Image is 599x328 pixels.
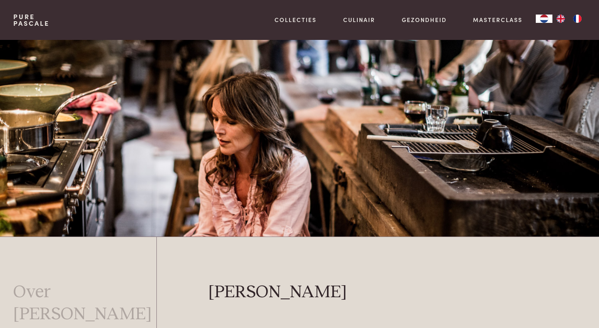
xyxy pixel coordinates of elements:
[536,15,586,23] aside: Language selected: Nederlands
[569,15,586,23] a: FR
[473,15,522,24] a: Masterclass
[208,281,547,303] h2: [PERSON_NAME]
[552,15,569,23] a: EN
[536,15,552,23] a: NL
[343,15,375,24] a: Culinair
[13,13,50,27] a: PurePascale
[13,281,156,326] a: Over [PERSON_NAME]
[536,15,552,23] div: Language
[552,15,586,23] ul: Language list
[402,15,447,24] a: Gezondheid
[275,15,317,24] a: Collecties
